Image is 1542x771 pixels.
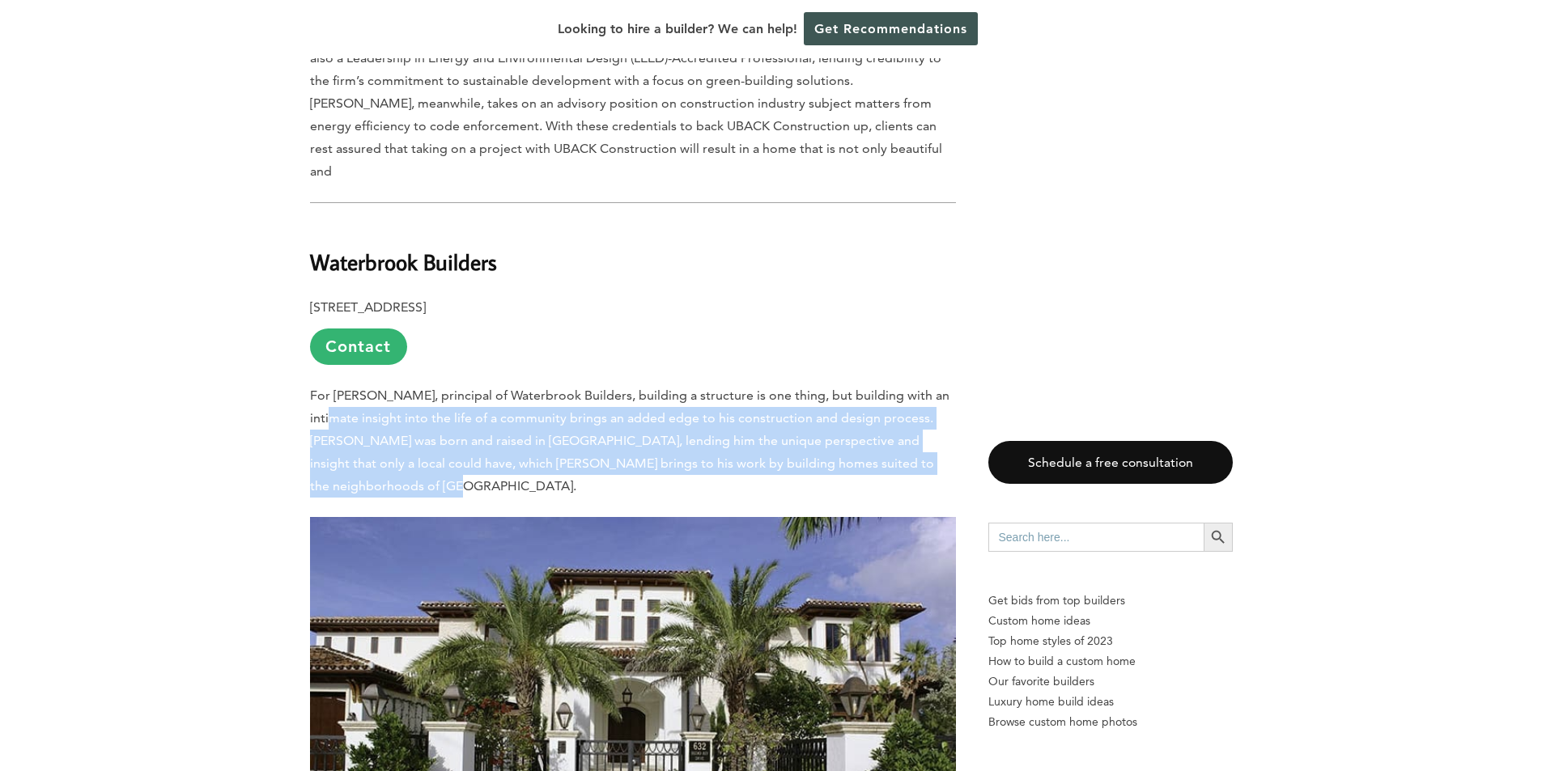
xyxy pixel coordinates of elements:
b: [STREET_ADDRESS] [310,299,426,315]
a: Contact [310,328,407,365]
a: Browse custom home photos [988,712,1233,732]
a: Luxury home build ideas [988,692,1233,712]
a: Schedule a free consultation [988,441,1233,484]
a: How to build a custom home [988,651,1233,671]
span: For [PERSON_NAME], principal of Waterbrook Builders, building a structure is one thing, but build... [310,388,949,494]
b: Waterbrook Builders [310,248,497,276]
a: Get Recommendations [804,12,978,45]
input: Search here... [988,523,1204,552]
a: Custom home ideas [988,611,1233,631]
p: Get bids from top builders [988,591,1233,611]
svg: Search [1209,528,1227,546]
a: Our favorite builders [988,671,1233,692]
a: Top home styles of 2023 [988,631,1233,651]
